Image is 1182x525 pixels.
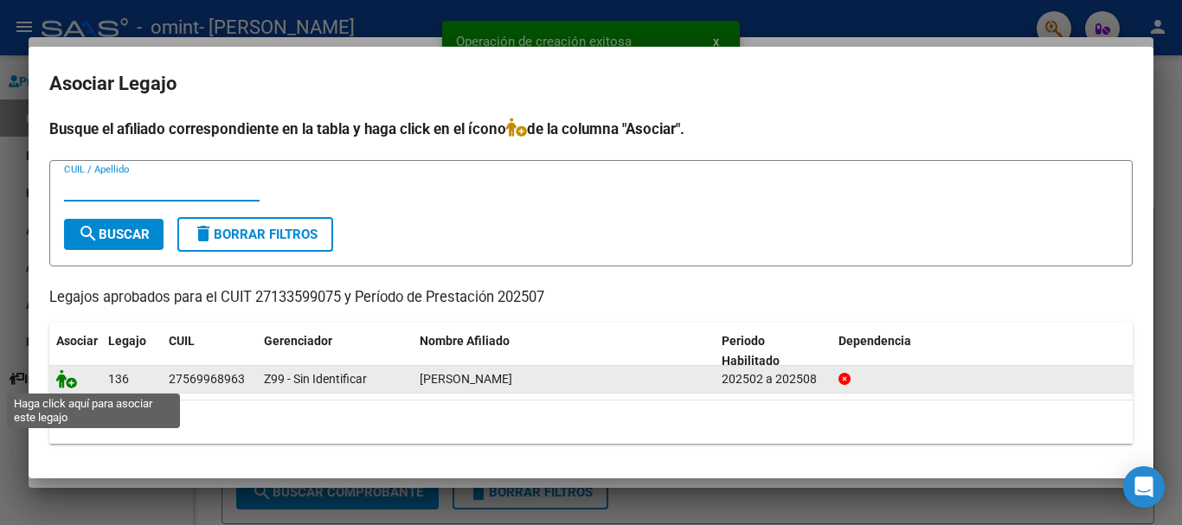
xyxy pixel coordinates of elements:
[838,334,911,348] span: Dependencia
[193,227,318,242] span: Borrar Filtros
[177,217,333,252] button: Borrar Filtros
[101,323,162,380] datatable-header-cell: Legajo
[722,369,825,389] div: 202502 a 202508
[162,323,257,380] datatable-header-cell: CUIL
[715,323,832,380] datatable-header-cell: Periodo Habilitado
[49,118,1133,140] h4: Busque el afiliado correspondiente en la tabla y haga click en el ícono de la columna "Asociar".
[1123,466,1165,508] div: Open Intercom Messenger
[49,67,1133,100] h2: Asociar Legajo
[413,323,715,380] datatable-header-cell: Nombre Afiliado
[264,372,367,386] span: Z99 - Sin Identificar
[420,372,512,386] span: CESPEDES VICTORIA SELENA
[64,219,164,250] button: Buscar
[108,334,146,348] span: Legajo
[108,372,129,386] span: 136
[722,334,780,368] span: Periodo Habilitado
[56,334,98,348] span: Asociar
[49,400,1133,444] div: 1 registros
[420,334,510,348] span: Nombre Afiliado
[169,334,195,348] span: CUIL
[193,223,214,244] mat-icon: delete
[257,323,413,380] datatable-header-cell: Gerenciador
[832,323,1134,380] datatable-header-cell: Dependencia
[264,334,332,348] span: Gerenciador
[78,227,150,242] span: Buscar
[49,287,1133,309] p: Legajos aprobados para el CUIT 27133599075 y Período de Prestación 202507
[49,323,101,380] datatable-header-cell: Asociar
[169,369,245,389] div: 27569968963
[78,223,99,244] mat-icon: search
